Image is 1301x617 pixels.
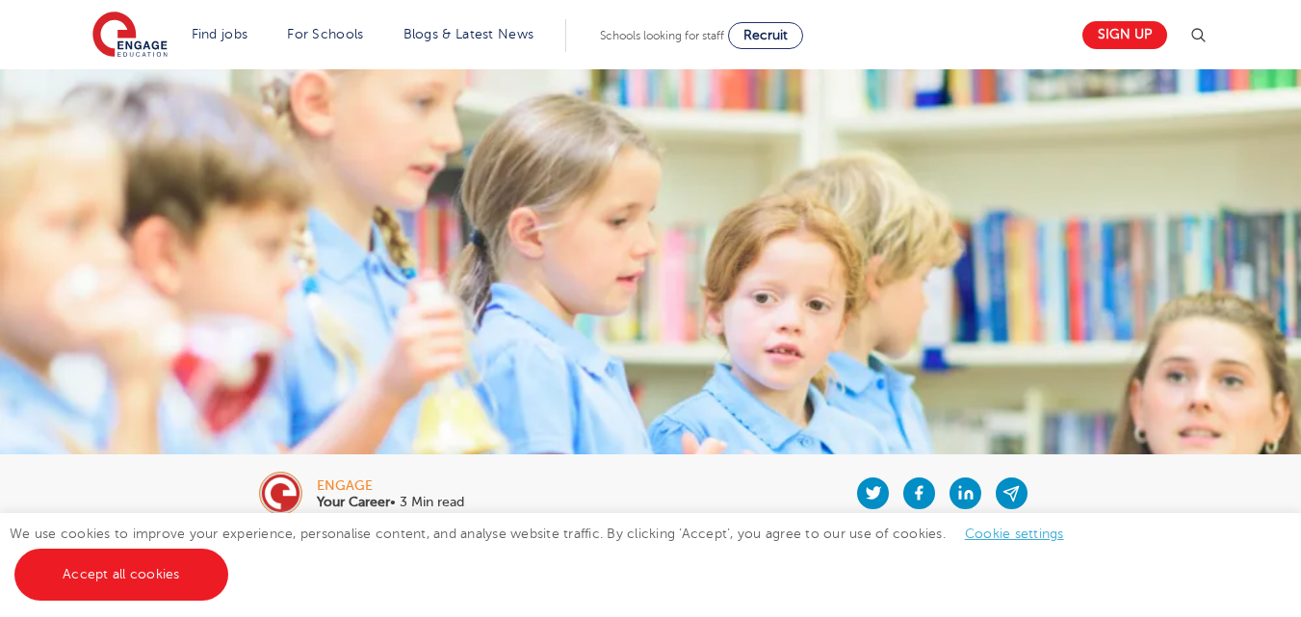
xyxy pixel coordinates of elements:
a: Cookie settings [965,527,1064,541]
img: Engage Education [92,12,168,60]
div: engage [317,479,464,493]
a: Sign up [1082,21,1167,49]
b: Your Career [317,495,390,509]
a: Recruit [728,22,803,49]
span: We use cookies to improve your experience, personalise content, and analyse website traffic. By c... [10,527,1083,581]
a: Accept all cookies [14,549,228,601]
span: Schools looking for staff [600,29,724,42]
a: For Schools [287,27,363,41]
a: Blogs & Latest News [403,27,534,41]
a: Find jobs [192,27,248,41]
span: Recruit [743,28,788,42]
p: • 3 Min read [317,496,464,509]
